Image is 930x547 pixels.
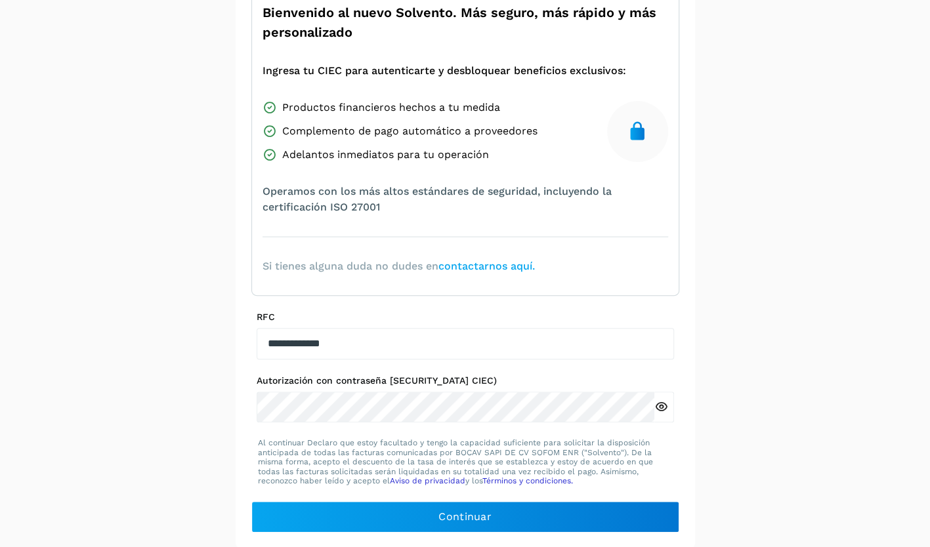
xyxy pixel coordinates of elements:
button: Continuar [251,501,679,533]
p: Al continuar Declaro que estoy facultado y tengo la capacidad suficiente para solicitar la dispos... [258,438,673,485]
span: Ingresa tu CIEC para autenticarte y desbloquear beneficios exclusivos: [263,63,626,79]
span: Complemento de pago automático a proveedores [282,123,538,139]
label: RFC [257,312,674,323]
span: Adelantos inmediatos para tu operación [282,147,489,163]
span: Continuar [438,510,492,524]
img: secure [627,121,648,142]
a: Términos y condiciones. [482,476,573,485]
a: Aviso de privacidad [390,476,465,485]
label: Autorización con contraseña [SECURITY_DATA] CIEC) [257,375,674,386]
span: Operamos con los más altos estándares de seguridad, incluyendo la certificación ISO 27001 [263,184,668,215]
a: contactarnos aquí. [438,260,535,272]
span: Si tienes alguna duda no dudes en [263,258,535,274]
span: Bienvenido al nuevo Solvento. Más seguro, más rápido y más personalizado [263,3,668,42]
span: Productos financieros hechos a tu medida [282,100,500,115]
